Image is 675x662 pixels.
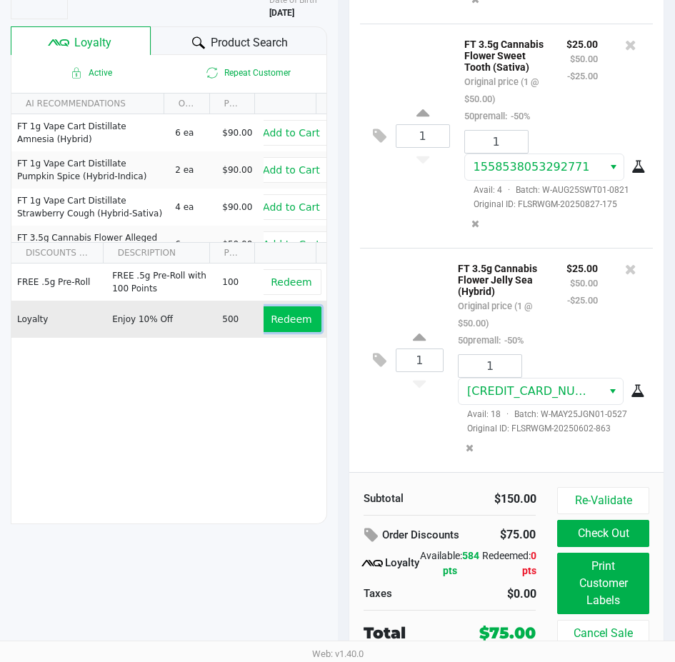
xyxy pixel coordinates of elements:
div: $0.00 [461,586,536,603]
div: Available: [420,548,479,578]
small: -$25.00 [567,295,598,306]
th: PRICE [209,94,255,114]
th: AI RECOMMENDATIONS [11,94,164,114]
td: 6 ea [169,226,216,263]
button: Select [602,378,623,404]
small: Original price (1 @ $50.00) [464,76,539,104]
button: Select [603,154,624,180]
div: Loyalty [364,555,421,572]
div: Order Discounts [364,523,471,548]
td: FT 1g Vape Cart Distillate Pumpkin Spice (Hybrid-Indica) [11,151,169,189]
div: Taxes [364,586,439,602]
inline-svg: Active loyalty member [68,64,85,81]
span: Original ID: FLSRWGM-20250827-175 [464,198,642,211]
th: DESCRIPTION [103,243,209,264]
td: FT 1g Vape Cart Distillate Amnesia (Hybrid) [11,114,169,151]
small: 50premall: [464,111,530,121]
td: 6 ea [169,114,216,151]
span: 584 pts [443,550,480,576]
span: Web: v1.40.0 [312,648,364,659]
td: 2 ea [169,151,216,189]
th: POINTS [209,243,255,264]
td: FREE .5g Pre-Roll [11,264,106,301]
button: Redeem [261,269,321,295]
span: 0 pts [522,550,536,576]
td: Enjoy 10% Off [106,301,216,338]
p: FT 3.5g Cannabis Flower Sweet Tooth (Sativa) [464,35,545,73]
div: $150.00 [461,491,536,508]
button: Check Out [557,520,649,547]
div: Total [364,621,459,645]
div: Subtotal [364,491,439,507]
td: FREE .5g Pre-Roll with 100 Points [106,264,216,301]
td: 500 [216,301,263,338]
span: Add to Cart [263,127,320,139]
div: $75.00 [479,621,536,645]
p: $25.00 [566,259,598,274]
button: Add to Cart [254,120,329,146]
span: Add to Cart [263,164,320,176]
p: FT 3.5g Cannabis Flower Jelly Sea (Hybrid) [458,259,545,297]
p: $25.00 [566,35,598,50]
td: FT 1g Vape Cart Distillate Strawberry Cough (Hybrid-Sativa) [11,189,169,226]
button: Cancel Sale [557,620,649,647]
div: Redeemed: [479,548,536,578]
span: -50% [501,335,524,346]
span: Avail: 4 Batch: W-AUG25SWT01-0821 [464,185,629,195]
td: Loyalty [11,301,106,338]
span: [CREDIT_CARD_NUMBER] [467,384,612,398]
span: · [502,185,516,195]
div: Data table [11,94,326,242]
small: 50premall: [458,335,524,346]
span: Add to Cart [263,239,320,250]
button: Add to Cart [254,194,329,220]
span: $50.00 [222,239,252,249]
span: Active [11,64,169,81]
span: Repeat Customer [169,64,326,81]
button: Re-Validate [557,487,649,514]
button: Remove the package from the orderLine [460,435,479,461]
span: $90.00 [222,165,252,175]
span: Redeem [271,276,311,288]
span: · [501,409,514,419]
span: Avail: 18 Batch: W-MAY25JGN01-0527 [458,409,627,419]
small: $50.00 [570,278,598,289]
th: DISCOUNTS (2) [11,243,103,264]
td: FT 3.5g Cannabis Flower Alleged Orbit (Hybrid) [11,226,169,263]
button: Add to Cart [254,157,329,183]
button: Redeem [261,306,321,332]
span: $90.00 [222,128,252,138]
button: Add to Cart [254,231,329,257]
small: Original price (1 @ $50.00) [458,301,532,329]
span: Loyalty [74,34,111,51]
span: Original ID: FLSRWGM-20250602-863 [458,422,642,435]
div: $75.00 [493,523,536,547]
span: Redeem [271,314,311,325]
small: -$25.00 [567,71,598,81]
button: Print Customer Labels [557,553,649,614]
span: Add to Cart [263,201,320,213]
inline-svg: Is repeat customer [204,64,221,81]
small: $50.00 [570,54,598,64]
td: 100 [216,264,263,301]
span: Product Search [211,34,288,51]
span: $90.00 [222,202,252,212]
td: 4 ea [169,189,216,226]
b: [DATE] [269,8,294,18]
button: Remove the package from the orderLine [466,211,485,237]
th: ON HAND [164,94,209,114]
div: Data table [11,243,326,478]
span: 1558538053292771 [474,160,590,174]
span: -50% [507,111,530,121]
